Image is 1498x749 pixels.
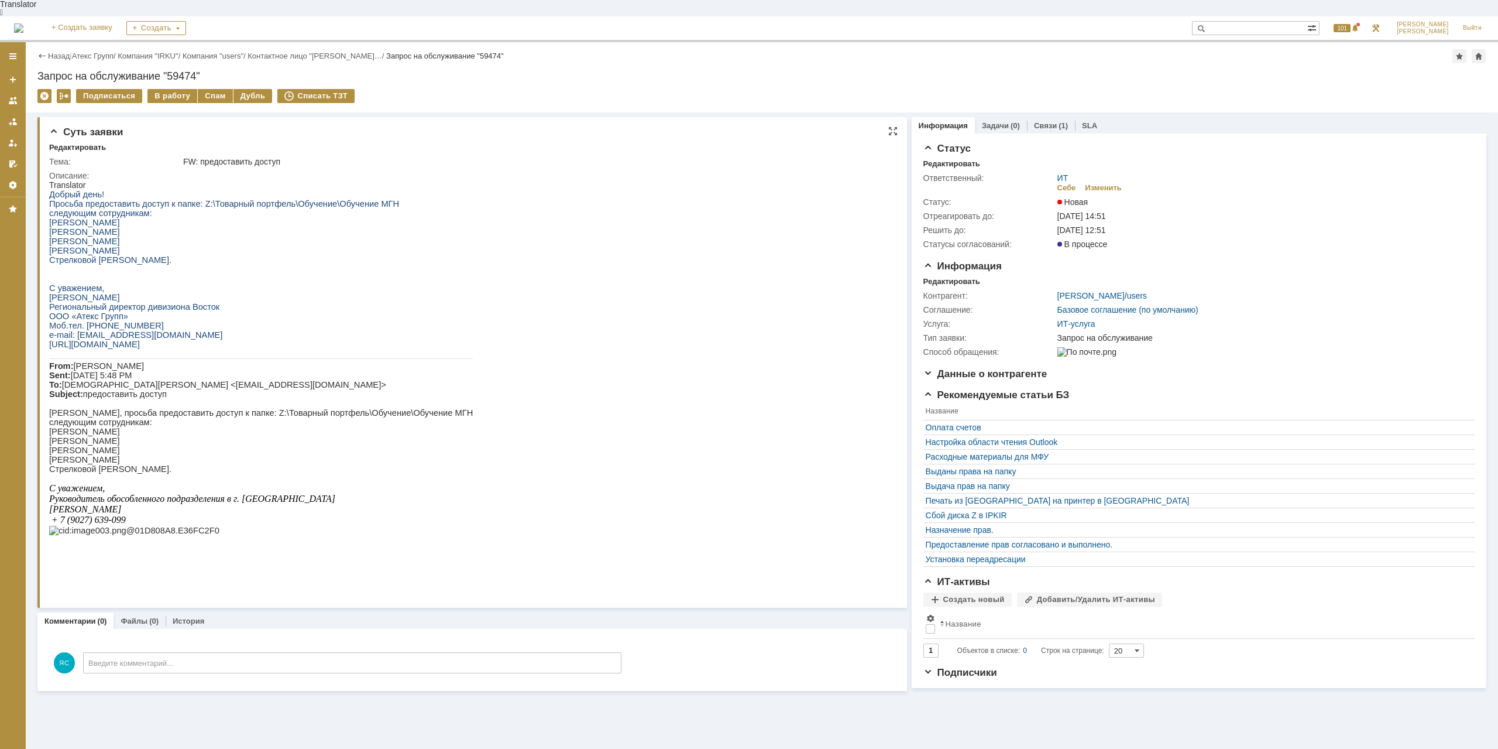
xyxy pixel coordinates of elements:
[957,644,1104,658] i: Строк на странице:
[44,617,96,625] a: Комментарии
[49,143,106,152] div: Редактировать
[126,21,186,35] div: Создать
[926,452,1466,461] a: Расходные материалы для МФУ
[1059,121,1068,130] div: (1)
[49,171,889,180] div: Описание:
[1057,240,1108,249] span: В процессе
[14,23,23,33] a: Перейти на домашнюю страницу
[923,197,1055,207] div: Статус:
[923,405,1469,420] th: Название
[1057,291,1147,300] div: /
[1452,49,1466,63] div: Добавить в избранное
[1057,347,1116,357] img: По почте.png
[248,52,386,60] div: /
[923,277,980,286] div: Редактировать
[118,52,183,60] div: /
[926,467,1466,476] a: Выданы права на папку
[14,23,23,33] img: logo
[1034,121,1057,130] a: Связи
[54,652,75,673] span: ЯС
[248,52,382,60] a: Контактное лицо "[PERSON_NAME]…
[923,211,1055,221] div: Отреагировать до:
[57,89,71,103] div: Работа с массовостью
[183,52,248,60] div: /
[926,437,1466,447] a: Настройка области чтения Outlook
[923,667,997,678] span: Подписчики
[923,319,1055,329] div: Услуга:
[923,261,1002,272] span: Информация
[926,540,1466,549] a: Предоставление прав согласовано и выполнено.
[957,647,1020,655] span: Объектов в списке:
[923,291,1055,300] div: Контрагент:
[37,70,1486,82] div: Запрос на обслуживание "59474"
[1456,16,1489,40] a: Выйти
[121,617,147,625] a: Файлы
[183,52,243,60] a: Компания "users"
[888,126,898,136] div: На всю страницу
[1057,225,1106,235] span: [DATE] 12:51
[926,481,1466,491] div: Выдача прав на папку
[149,617,159,625] div: (0)
[4,91,22,110] a: Заявки на командах
[49,126,123,138] span: Суть заявки
[1057,291,1125,300] a: [PERSON_NAME]
[1334,24,1351,32] span: 101
[386,52,504,60] div: Запрос на обслуживание "59474"
[1327,16,1362,40] div: Открыть панель уведомлений
[923,159,980,169] div: Редактировать
[1011,121,1020,130] div: (0)
[4,155,22,173] a: Мои согласования
[173,617,204,625] a: История
[1057,319,1095,329] a: ИТ-услуга
[1057,183,1076,193] div: Себе
[1397,28,1449,35] span: [PERSON_NAME]
[72,52,114,60] a: Атекс Групп
[4,134,22,152] a: Мои заявки
[923,305,1055,314] div: Соглашение:
[923,389,1070,401] span: Рекомендуемые статьи БЗ
[1307,22,1319,33] span: Расширенный поиск
[1057,197,1088,207] span: Новая
[946,620,981,628] div: Название
[926,496,1466,505] a: Печать из [GEOGRAPHIC_DATA] на принтер в [GEOGRAPHIC_DATA]
[923,225,1055,235] div: Решить до:
[923,576,990,587] span: ИТ-активы
[4,112,22,131] a: Заявки в моей ответственности
[926,614,935,623] span: Настройки
[923,368,1047,379] span: Данные о контрагенте
[926,525,1466,535] a: Назначение прав.
[926,511,1466,520] a: Сбой диска Z в IPKIR
[4,70,22,89] a: Создать заявку
[49,157,181,166] div: Тема:
[923,173,1055,183] div: Ответственный:
[183,157,887,166] div: FW: предоставить доступ
[1057,173,1068,183] a: ИТ
[2,334,77,344] span: + 7 (9027) 639-099
[926,555,1466,564] a: Установка переадресации
[1390,16,1456,40] a: [PERSON_NAME][PERSON_NAME]
[926,423,1466,432] a: Оплата счетов
[1057,305,1198,314] a: Базовое соглашение (по умолчанию)
[1369,21,1383,35] a: Перейти в интерфейс администратора
[4,176,22,194] a: Настройки
[937,611,1469,639] th: Название
[982,121,1009,130] a: Задачи
[44,16,119,40] a: + Создать заявку
[37,89,51,103] div: Удалить
[70,51,71,60] div: |
[923,333,1055,343] div: Тип заявки:
[1023,644,1027,658] div: 0
[1397,21,1449,28] span: [PERSON_NAME]
[1127,291,1147,300] a: users
[48,52,70,60] a: Назад
[1082,121,1097,130] a: SLA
